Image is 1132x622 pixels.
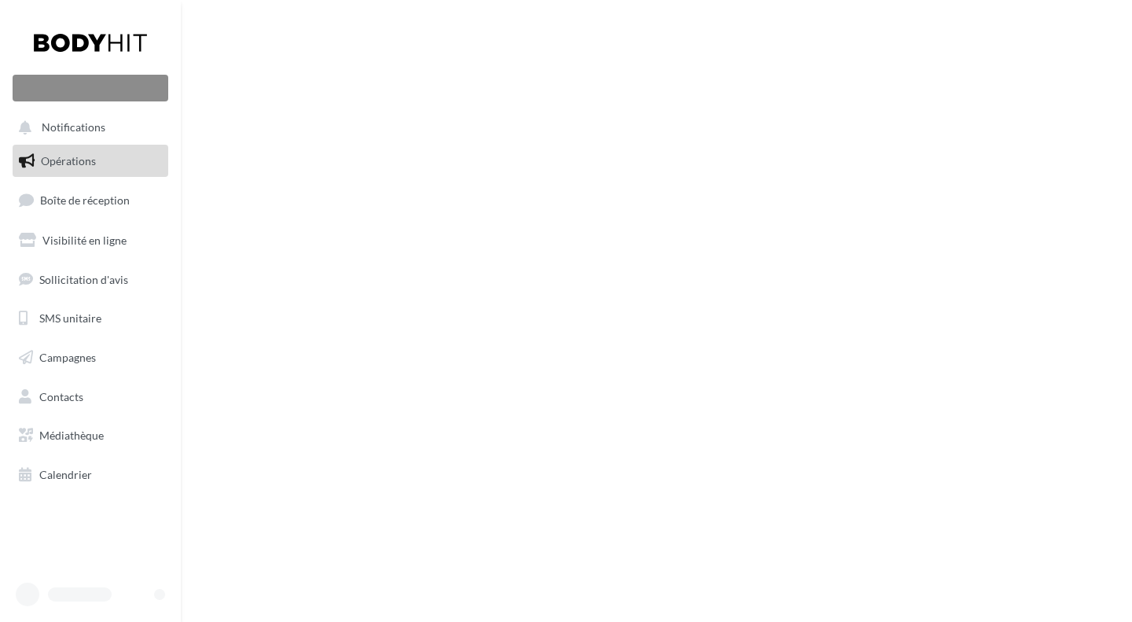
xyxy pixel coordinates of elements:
a: Sollicitation d'avis [9,263,171,296]
span: Campagnes [39,351,96,364]
span: Médiathèque [39,429,104,442]
a: Calendrier [9,458,171,491]
span: Calendrier [39,468,92,481]
span: Notifications [42,121,105,134]
span: Visibilité en ligne [42,234,127,247]
div: Nouvelle campagne [13,75,168,101]
span: Opérations [41,154,96,167]
span: Boîte de réception [40,193,130,207]
a: Campagnes [9,341,171,374]
a: Médiathèque [9,419,171,452]
span: SMS unitaire [39,311,101,325]
a: Contacts [9,381,171,414]
a: Opérations [9,145,171,178]
a: SMS unitaire [9,302,171,335]
span: Sollicitation d'avis [39,272,128,285]
span: Contacts [39,390,83,403]
a: Boîte de réception [9,183,171,217]
a: Visibilité en ligne [9,224,171,257]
